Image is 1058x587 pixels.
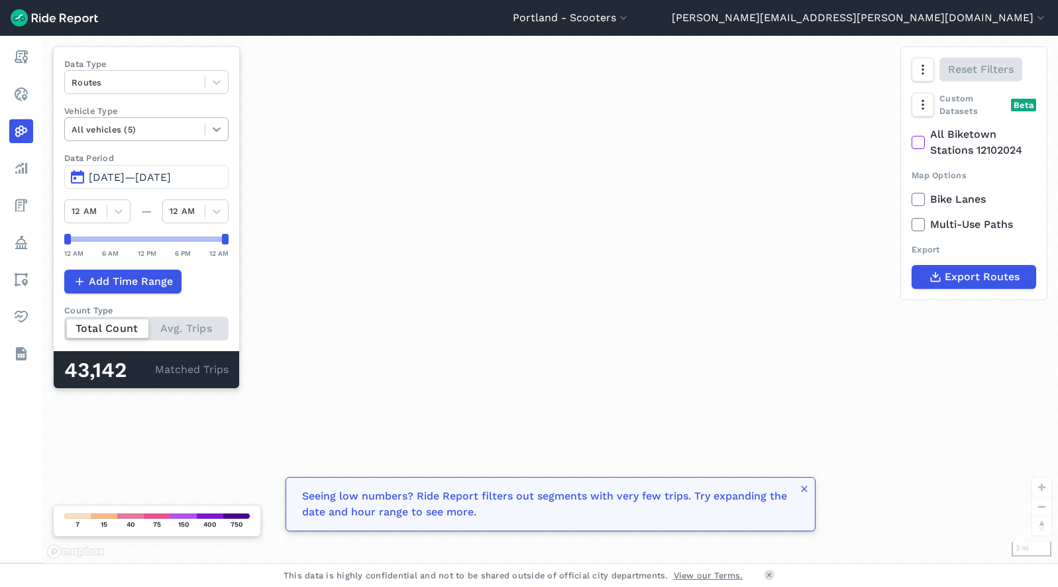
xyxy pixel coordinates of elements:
[64,247,83,259] div: 12 AM
[209,247,229,259] div: 12 AM
[175,247,191,259] div: 6 PM
[1011,99,1036,111] div: Beta
[9,305,33,329] a: Health
[912,265,1036,289] button: Export Routes
[513,10,630,26] button: Portland - Scooters
[64,105,229,117] label: Vehicle Type
[912,243,1036,256] div: Export
[64,58,229,70] label: Data Type
[672,10,1047,26] button: [PERSON_NAME][EMAIL_ADDRESS][PERSON_NAME][DOMAIN_NAME]
[11,9,98,27] img: Ride Report
[54,351,239,388] div: Matched Trips
[674,569,743,582] a: View our Terms.
[912,169,1036,182] div: Map Options
[9,119,33,143] a: Heatmaps
[912,217,1036,233] label: Multi-Use Paths
[9,342,33,366] a: Datasets
[9,82,33,106] a: Realtime
[64,362,155,379] div: 43,142
[9,45,33,69] a: Report
[939,58,1022,81] button: Reset Filters
[912,92,1036,117] div: Custom Datasets
[138,247,156,259] div: 12 PM
[64,165,229,189] button: [DATE]—[DATE]
[945,269,1020,285] span: Export Routes
[9,268,33,292] a: Areas
[9,156,33,180] a: Analyze
[64,270,182,293] button: Add Time Range
[102,247,119,259] div: 6 AM
[912,191,1036,207] label: Bike Lanes
[9,193,33,217] a: Fees
[89,274,173,290] span: Add Time Range
[64,304,229,317] div: Count Type
[948,62,1014,78] span: Reset Filters
[89,171,171,184] span: [DATE]—[DATE]
[131,203,162,219] div: —
[912,127,1036,158] label: All Biketown Stations 12102024
[42,36,1058,563] div: loading
[64,152,229,164] label: Data Period
[9,231,33,254] a: Policy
